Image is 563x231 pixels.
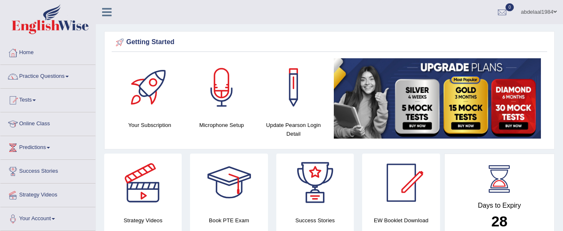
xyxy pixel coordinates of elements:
[0,41,95,62] a: Home
[104,216,182,225] h4: Strategy Videos
[190,121,254,129] h4: Microphone Setup
[118,121,182,129] h4: Your Subscription
[362,216,440,225] h4: EW Booklet Download
[0,112,95,133] a: Online Class
[0,160,95,181] a: Success Stories
[491,213,508,229] b: 28
[114,36,545,49] div: Getting Started
[0,65,95,86] a: Practice Questions
[334,58,541,139] img: small5.jpg
[454,202,545,209] h4: Days to Expiry
[0,184,95,204] a: Strategy Videos
[0,207,95,228] a: Your Account
[190,216,268,225] h4: Book PTE Exam
[262,121,325,138] h4: Update Pearson Login Detail
[505,3,514,11] span: 0
[0,89,95,109] a: Tests
[0,136,95,157] a: Predictions
[276,216,354,225] h4: Success Stories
